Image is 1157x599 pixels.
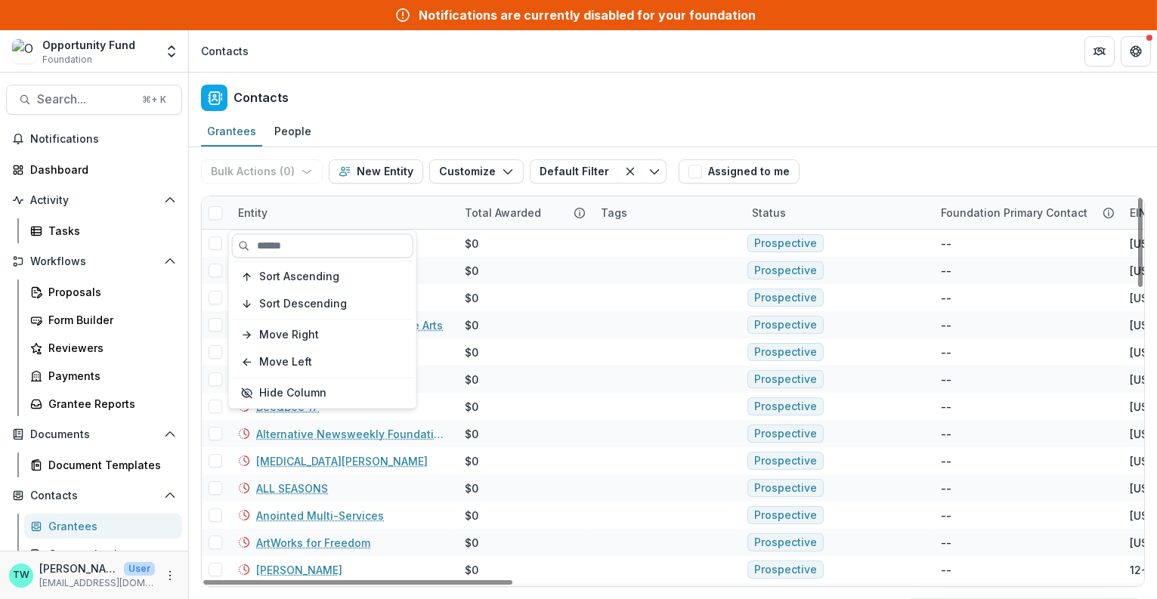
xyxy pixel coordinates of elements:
button: Open entity switcher [161,36,182,66]
div: -- [941,453,951,469]
a: Anointed Multi-Services [256,508,384,523]
button: Search... [6,85,182,115]
div: Notifications are currently disabled for your foundation [419,6,756,24]
div: $0 [465,263,478,279]
p: User [124,562,155,576]
a: Document Templates [24,452,182,477]
span: Prospective [754,319,817,332]
span: Prospective [754,264,817,277]
span: Prospective [754,482,817,495]
button: Move Right [232,323,413,347]
button: Assigned to me [679,159,800,184]
a: ArtWorks for Freedom [256,535,370,551]
button: Open Workflows [6,249,182,273]
div: $0 [465,480,478,496]
span: Foundation [42,53,92,66]
span: Prospective [754,509,817,522]
div: Entity [229,196,456,229]
a: Dashboard [6,157,182,182]
div: Payments [48,368,170,384]
div: -- [941,562,951,578]
div: Document Templates [48,457,170,473]
a: ALL SEASONS [256,480,328,496]
button: Partners [1084,36,1115,66]
a: Grantees [201,117,262,147]
div: Reviewers [48,340,170,356]
span: Prospective [754,237,817,250]
div: People [268,120,317,142]
div: -- [941,344,951,360]
span: Sort Ascending [259,270,339,283]
button: Hide Column [232,381,413,405]
div: Grantees [48,518,170,534]
button: Sort Descending [232,292,413,316]
a: Form Builder [24,307,182,332]
div: -- [941,263,951,279]
div: -- [941,236,951,252]
div: Status [743,196,932,229]
button: Open Contacts [6,483,182,508]
span: Search... [37,92,133,107]
a: Alternative Newsweekly Foundation [256,426,447,442]
button: More [161,567,179,585]
div: -- [941,372,951,387]
div: $0 [465,344,478,360]
div: -- [941,535,951,551]
div: $0 [465,453,478,469]
a: Grantees [24,514,182,539]
button: Bulk Actions (0) [201,159,323,184]
h2: Contacts [234,91,289,105]
button: Notifications [6,127,182,151]
div: Grantees [201,120,262,142]
div: Total Awarded [456,196,592,229]
a: People [268,117,317,147]
a: Communications [24,542,182,567]
div: Communications [48,546,170,562]
span: Prospective [754,292,817,304]
span: Workflows [30,255,158,268]
p: [EMAIL_ADDRESS][DOMAIN_NAME] [39,576,155,590]
div: -- [941,508,951,523]
div: $0 [465,508,478,523]
span: Prospective [754,455,817,468]
div: $0 [465,290,478,306]
div: -- [941,317,951,333]
div: $0 [465,399,478,415]
button: Sort Ascending [232,264,413,289]
span: Prospective [754,373,817,386]
div: -- [941,480,951,496]
p: [PERSON_NAME] [39,560,118,576]
span: Prospective [754,536,817,549]
div: -- [941,290,951,306]
div: Tags [592,205,636,221]
div: Status [743,205,795,221]
div: $0 [465,535,478,551]
div: Ti Wilhelm [13,570,29,580]
nav: breadcrumb [195,40,255,62]
button: New Entity [329,159,423,184]
div: Total Awarded [456,205,550,221]
span: Prospective [754,346,817,359]
button: Clear filter [618,159,642,184]
span: Prospective [754,428,817,440]
span: Documents [30,428,158,441]
button: Move Left [232,350,413,374]
a: [MEDICAL_DATA][PERSON_NAME] [256,453,428,469]
div: Tags [592,196,743,229]
span: Sort Descending [259,298,347,310]
a: Proposals [24,279,182,304]
div: Contacts [201,43,249,59]
div: Proposals [48,284,170,300]
span: Prospective [754,563,817,576]
div: $0 [465,426,478,442]
div: Form Builder [48,312,170,328]
button: Get Help [1121,36,1151,66]
div: $0 [465,372,478,387]
span: Activity [30,194,158,207]
div: Entity [229,205,277,221]
img: Opportunity Fund [12,39,36,63]
a: Payments [24,363,182,388]
button: Open Activity [6,188,182,212]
